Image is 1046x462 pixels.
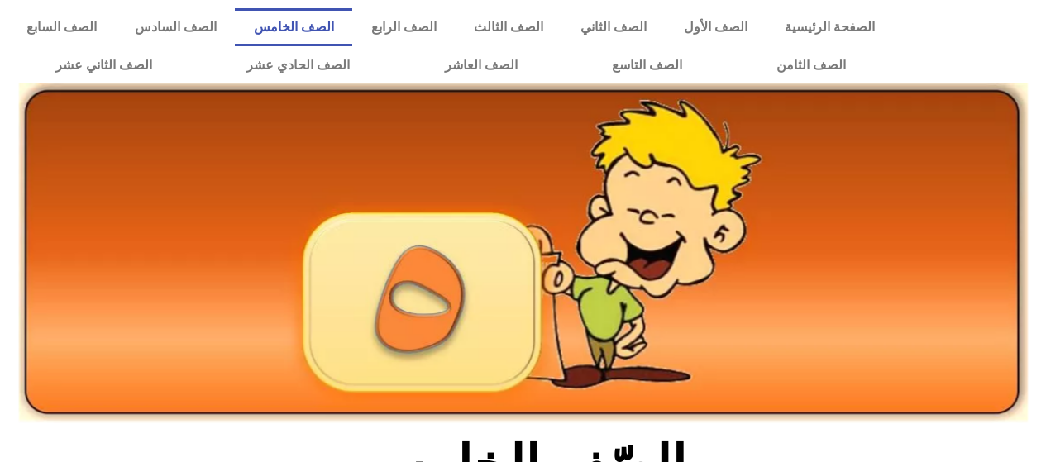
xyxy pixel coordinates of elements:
a: الصف الثاني [561,8,665,46]
a: الصف الثاني عشر [8,46,199,84]
a: الصف الرابع [352,8,455,46]
a: الصف السادس [116,8,235,46]
a: الصف العاشر [398,46,565,84]
a: الصف الخامس [235,8,352,46]
a: الصفحة الرئيسية [766,8,893,46]
a: الصف الثالث [455,8,561,46]
a: الصف الأول [665,8,766,46]
a: الصف الحادي عشر [199,46,397,84]
a: الصف التاسع [565,46,729,84]
a: الصف الثامن [729,46,893,84]
a: الصف السابع [8,8,116,46]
